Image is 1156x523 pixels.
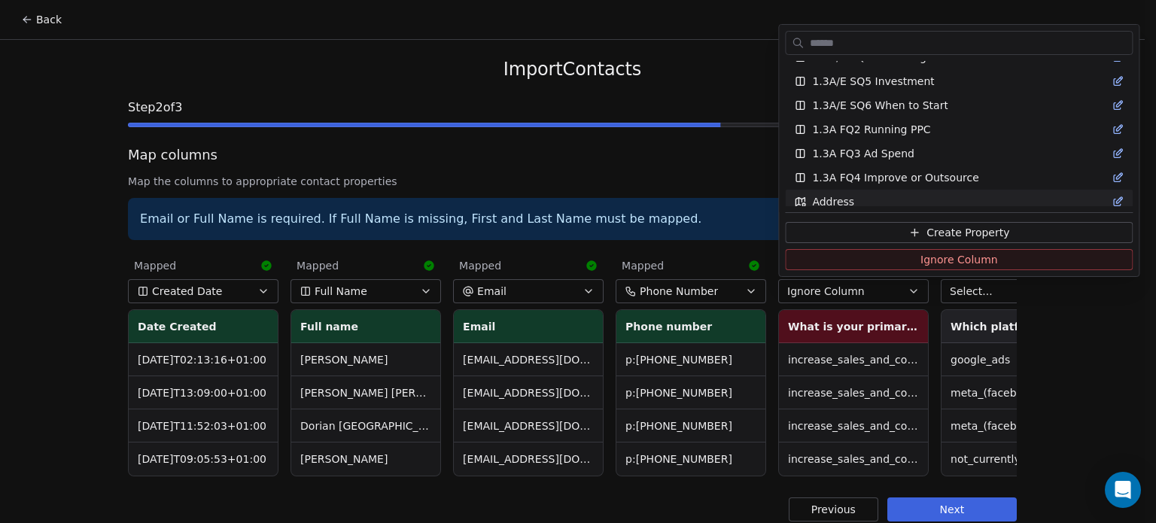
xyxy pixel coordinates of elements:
[812,98,948,113] span: 1.3A/E SQ6 When to Start
[812,122,930,137] span: 1.3A FQ2 Running PPC
[812,170,978,185] span: 1.3A FQ4 Improve or Outsource
[812,74,934,89] span: 1.3A/E SQ5 Investment
[812,146,914,161] span: 1.3A FQ3 Ad Spend
[926,225,1009,240] span: Create Property
[785,222,1133,243] button: Create Property
[920,252,998,267] span: Ignore Column
[812,194,854,209] span: Address
[785,249,1133,270] button: Ignore Column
